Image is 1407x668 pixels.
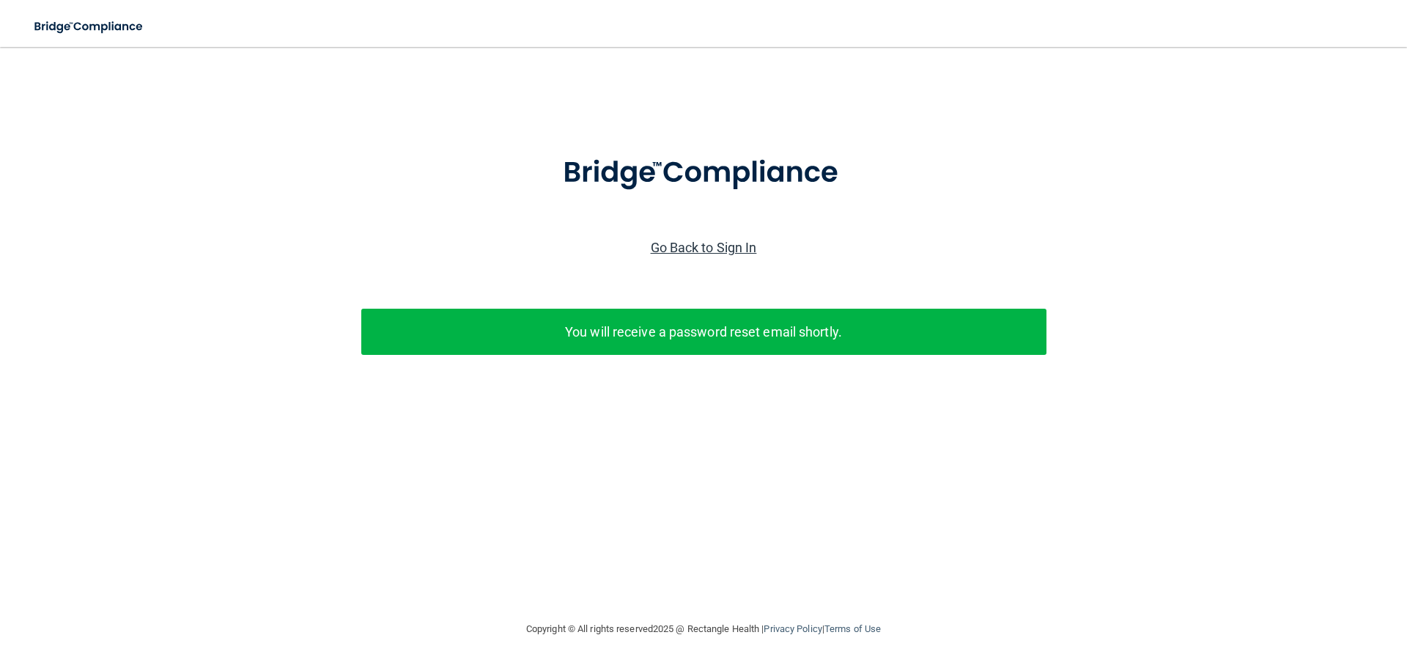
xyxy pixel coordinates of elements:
[651,240,757,255] a: Go Back to Sign In
[533,135,874,211] img: bridge_compliance_login_screen.278c3ca4.svg
[764,623,821,634] a: Privacy Policy
[436,606,971,653] div: Copyright © All rights reserved 2025 @ Rectangle Health | |
[824,623,881,634] a: Terms of Use
[22,12,157,42] img: bridge_compliance_login_screen.278c3ca4.svg
[372,320,1035,344] p: You will receive a password reset email shortly.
